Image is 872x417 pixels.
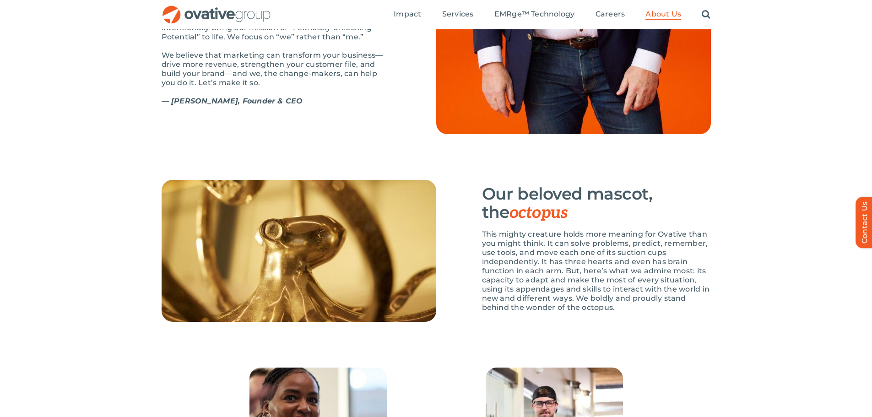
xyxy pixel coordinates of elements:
[596,10,625,20] a: Careers
[702,10,710,20] a: Search
[162,97,303,105] strong: — [PERSON_NAME], Founder & CEO
[645,10,681,20] a: About Us
[494,10,575,19] span: EMRge™ Technology
[596,10,625,19] span: Careers
[442,10,474,19] span: Services
[442,10,474,20] a: Services
[394,10,421,19] span: Impact
[162,51,390,87] p: We believe that marketing can transform your business—drive more revenue, strengthen your custome...
[482,184,711,222] h3: Our beloved mascot, the
[509,203,568,223] span: octopus
[162,180,436,322] img: About_Us_-_Octopus[1]
[162,5,271,13] a: OG_Full_horizontal_RGB
[482,230,711,312] p: This mighty creature holds more meaning for Ovative than you might think. It can solve problems, ...
[494,10,575,20] a: EMRge™ Technology
[645,10,681,19] span: About Us
[394,10,421,20] a: Impact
